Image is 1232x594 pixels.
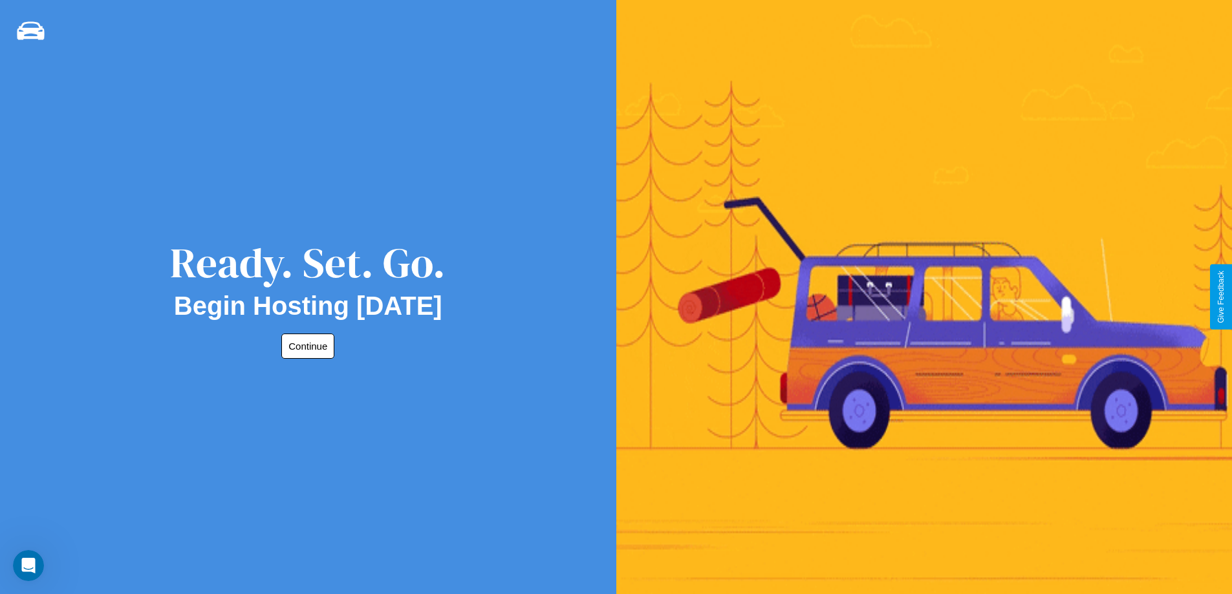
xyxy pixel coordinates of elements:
iframe: Intercom live chat [13,550,44,581]
div: Give Feedback [1216,271,1226,323]
button: Continue [281,334,334,359]
h2: Begin Hosting [DATE] [174,292,442,321]
div: Ready. Set. Go. [170,234,446,292]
